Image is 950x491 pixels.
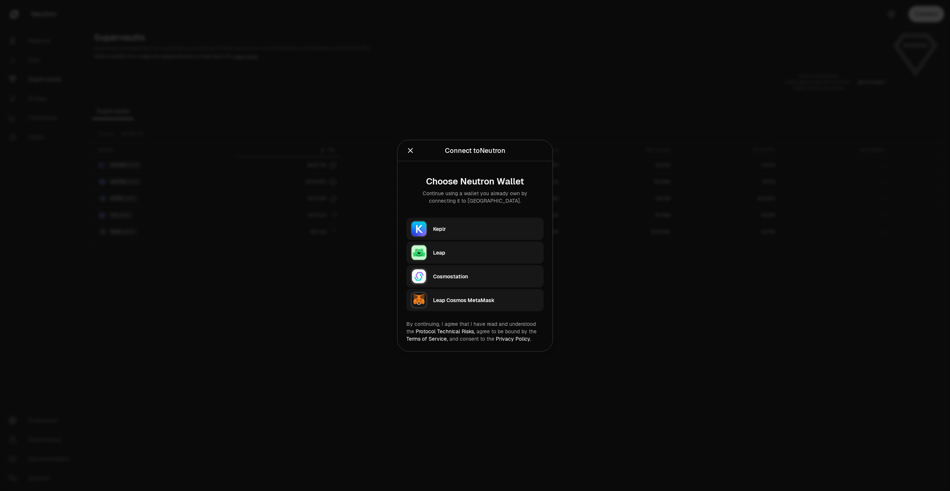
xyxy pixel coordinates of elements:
img: Keplr [411,220,427,237]
a: Protocol Technical Risks, [416,328,475,334]
div: Leap Cosmos MetaMask [433,296,539,304]
button: LeapLeap [406,241,544,263]
button: CosmostationCosmostation [406,265,544,287]
button: Close [406,145,415,156]
button: Leap Cosmos MetaMaskLeap Cosmos MetaMask [406,289,544,311]
div: By continuing, I agree that I have read and understood the agree to be bound by the and consent t... [406,320,544,342]
button: KeplrKeplr [406,217,544,240]
div: Keplr [433,225,539,232]
img: Leap Cosmos MetaMask [411,292,427,308]
div: Choose Neutron Wallet [412,176,538,186]
a: Terms of Service, [406,335,448,342]
div: Cosmostation [433,272,539,280]
div: Connect to Neutron [445,145,505,156]
div: Leap [433,249,539,256]
img: Leap [411,244,427,261]
img: Cosmostation [411,268,427,284]
div: Continue using a wallet you already own by connecting it to [GEOGRAPHIC_DATA]. [412,189,538,204]
a: Privacy Policy. [496,335,531,342]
